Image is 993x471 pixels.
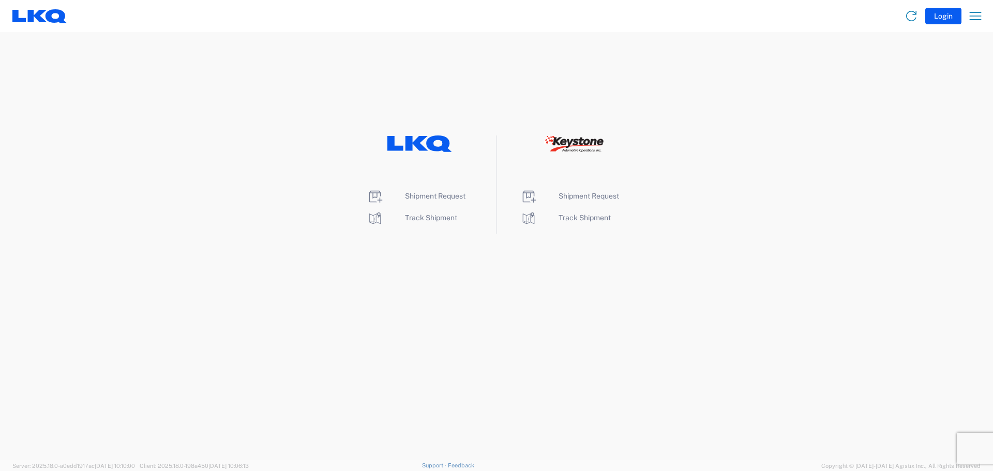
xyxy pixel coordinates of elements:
button: Login [925,8,961,24]
span: [DATE] 10:06:13 [208,463,249,469]
span: Shipment Request [559,192,619,200]
span: [DATE] 10:10:00 [95,463,135,469]
a: Shipment Request [367,192,465,200]
a: Shipment Request [520,192,619,200]
span: Shipment Request [405,192,465,200]
span: Track Shipment [559,214,611,222]
a: Feedback [448,462,474,468]
span: Client: 2025.18.0-198a450 [140,463,249,469]
span: Track Shipment [405,214,457,222]
span: Server: 2025.18.0-a0edd1917ac [12,463,135,469]
span: Copyright © [DATE]-[DATE] Agistix Inc., All Rights Reserved [821,461,981,470]
a: Track Shipment [520,214,611,222]
a: Track Shipment [367,214,457,222]
a: Support [422,462,448,468]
